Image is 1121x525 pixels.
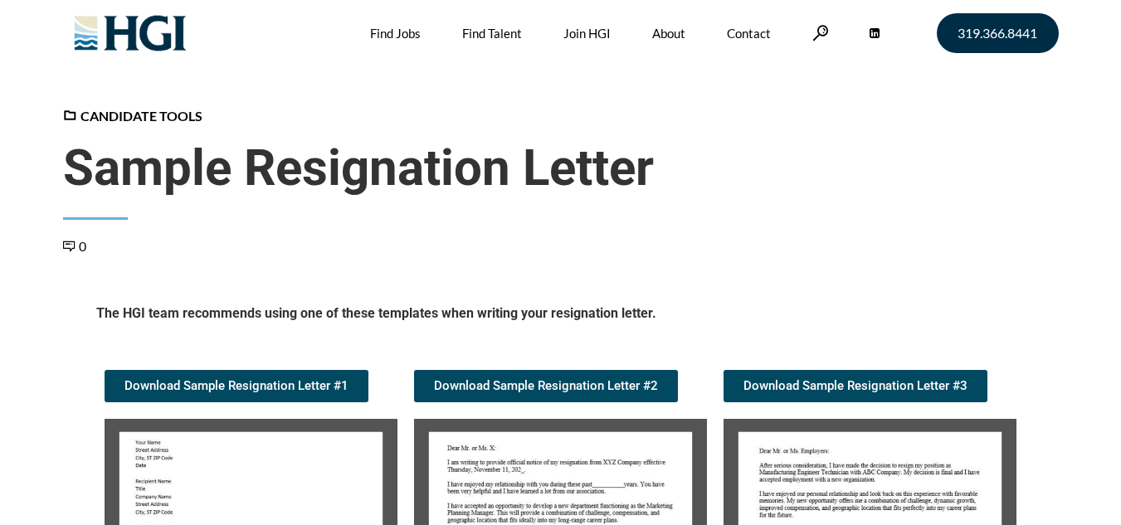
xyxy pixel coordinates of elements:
a: Search [812,25,829,41]
a: Download Sample Resignation Letter #1 [105,370,368,402]
span: 319.366.8441 [958,27,1037,40]
a: Download Sample Resignation Letter #2 [414,370,678,402]
a: 319.366.8441 [937,13,1059,53]
a: 0 [63,238,86,254]
span: Download Sample Resignation Letter #2 [434,380,658,392]
span: Download Sample Resignation Letter #3 [743,380,967,392]
span: Download Sample Resignation Letter #1 [124,380,348,392]
a: Candidate Tools [63,108,202,124]
span: Sample Resignation Letter [63,139,1059,198]
a: Download Sample Resignation Letter #3 [724,370,987,402]
h5: The HGI team recommends using one of these templates when writing your resignation letter. [96,304,1026,328]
